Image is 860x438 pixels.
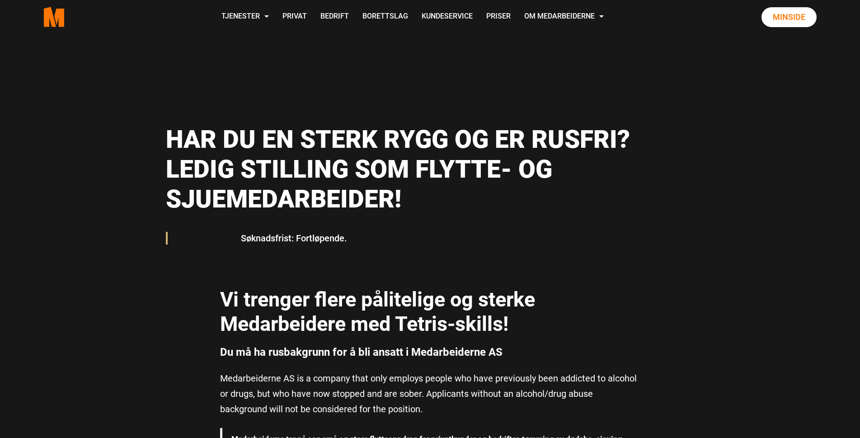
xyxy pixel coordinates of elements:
blockquote: Søknadsfrist: Fortløpende. [232,227,629,249]
h1: Har du en sterk rygg og er rusfri? Ledig stilling som flytte- og sjuemedarbeider! [166,124,688,214]
a: Borettslag [356,1,415,33]
a: Tjenester [215,1,276,33]
a: Kundeservice [415,1,479,33]
strong: Du må ha rusbakgrunn for å bli ansatt i Medarbeiderne AS [220,346,503,358]
a: Privat [276,1,314,33]
a: Priser [479,1,517,33]
a: Minside [761,7,817,27]
a: Bedrift [314,1,356,33]
a: Om Medarbeiderne [517,1,611,33]
strong: Vi trenger flere pålitelige og sterke Medarbeidere med Tetris-skills! [220,287,535,336]
p: Medarbeiderne AS is a company that only employs people who have previously been addicted to alcoh... [220,371,640,417]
